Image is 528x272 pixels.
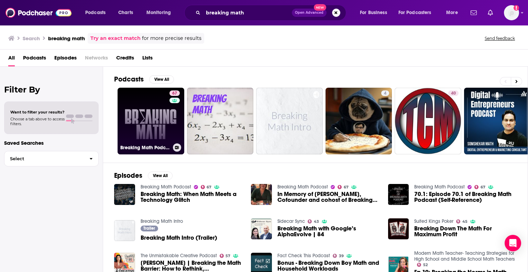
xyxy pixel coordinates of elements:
[277,191,380,203] a: In Memory of Sofia Baca, Cofounder and cohost of Breaking Math
[80,7,114,18] button: open menu
[85,52,108,66] span: Networks
[225,254,230,258] span: 57
[504,5,519,20] span: Logged in as mfurr
[120,145,170,151] h3: Breaking Math Podcast
[388,184,409,205] img: 70.1: Episode 70.1 of Breaking Math Podcast (Self-Reference)
[90,34,141,42] a: Try an exact match
[308,219,319,224] a: 43
[451,90,456,97] span: 40
[141,253,217,259] a: The Unmistakable Creative Podcast
[474,185,485,189] a: 67
[292,9,327,17] button: Open AdvancedNew
[414,226,517,237] a: Breaking Down The Math For Maximum Profit
[48,35,85,42] h3: breaking math
[4,140,99,146] p: Saved Searches
[23,52,46,66] span: Podcasts
[462,220,467,223] span: 45
[314,4,326,11] span: New
[141,191,243,203] a: Breaking Math: When Math Meets a Technology Glitch
[414,191,517,203] a: 70.1: Episode 70.1 of Breaking Math Podcast (Self-Reference)
[4,85,99,95] h2: Filter By
[148,172,173,180] button: View All
[54,52,77,66] a: Episodes
[141,235,217,241] a: Breaking Math Intro (Trailer)
[504,5,519,20] img: User Profile
[8,52,15,66] a: All
[191,5,353,21] div: Search podcasts, credits, & more...
[207,186,211,189] span: 67
[277,253,330,259] a: Fact Check This Podcast
[85,8,106,18] span: Podcasts
[338,185,349,189] a: 67
[446,8,458,18] span: More
[504,5,519,20] button: Show profile menu
[143,226,155,230] span: Trailer
[4,151,99,166] button: Select
[146,8,171,18] span: Monitoring
[398,8,431,18] span: For Podcasters
[295,11,323,14] span: Open Advanced
[10,117,65,126] span: Choose a tab above to access filters.
[333,254,344,258] a: 39
[116,52,134,66] span: Credits
[314,220,319,223] span: 43
[381,90,389,96] a: 4
[414,218,453,224] a: Suited Kings Poker
[141,260,243,272] span: [PERSON_NAME] | Breaking the Math Barrier: How to Rethink, [PERSON_NAME], and Love Learning Again
[277,226,380,237] span: Breaking Math with Google’s AlphaEvolve | 84
[118,8,133,18] span: Charts
[505,235,521,251] div: Open Intercom Messenger
[114,171,173,180] a: EpisodesView All
[251,218,272,239] img: Breaking Math with Google’s AlphaEvolve | 84
[172,90,177,97] span: 67
[355,7,396,18] button: open menu
[114,220,135,241] img: Breaking Math Intro (Trailer)
[344,186,349,189] span: 67
[417,263,428,267] a: 52
[414,250,515,262] a: Modern Math Teacher- Teaching Strategies for High School and Middle School Math Teachers
[277,218,305,224] a: Sidecar Sync
[142,7,180,18] button: open menu
[388,218,409,239] img: Breaking Down The Math For Maximum Profit
[251,184,272,205] img: In Memory of Sofia Baca, Cofounder and cohost of Breaking Math
[142,52,153,66] a: Lists
[201,185,212,189] a: 67
[114,184,135,205] img: Breaking Math: When Math Meets a Technology Glitch
[149,75,174,84] button: View All
[339,254,344,258] span: 39
[326,88,392,154] a: 4
[277,191,380,203] span: In Memory of [PERSON_NAME], Cofounder and cohost of Breaking Math
[481,186,485,189] span: 67
[141,218,183,224] a: Breaking Math Intro
[277,260,380,272] a: Bonus - Breaking Down Boy Math and Household Workloads
[360,8,387,18] span: For Business
[456,219,467,224] a: 45
[142,34,201,42] span: for more precise results
[23,35,40,42] h3: Search
[10,110,65,115] span: Want to filter your results?
[118,88,184,154] a: 67Breaking Math Podcast
[468,7,480,19] a: Show notifications dropdown
[169,90,180,96] a: 67
[441,7,466,18] button: open menu
[448,90,459,96] a: 40
[114,75,144,84] h2: Podcasts
[141,260,243,272] a: Shalinee Sharma | Breaking the Math Barrier: How to Rethink, Rediscover, and Love Learning Again
[395,88,461,154] a: 40
[277,184,328,190] a: Breaking Math Podcast
[5,6,71,19] img: Podchaser - Follow, Share and Rate Podcasts
[394,7,441,18] button: open menu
